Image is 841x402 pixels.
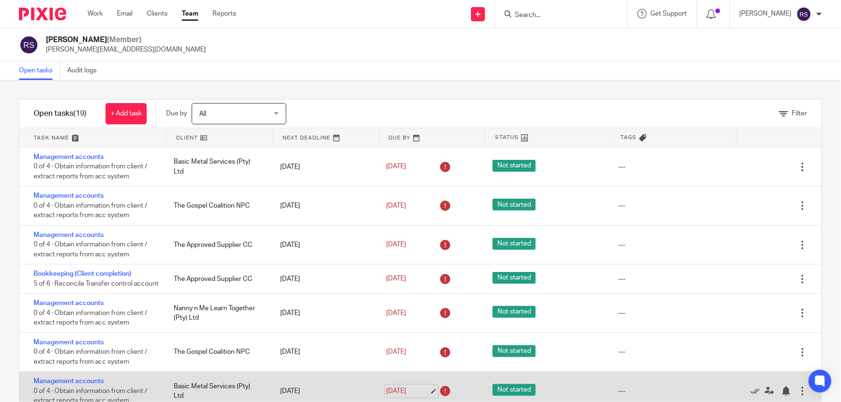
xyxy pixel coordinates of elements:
[619,162,626,172] div: ---
[387,349,407,355] span: [DATE]
[621,133,637,141] span: Tags
[493,199,536,210] span: Not started
[107,36,142,44] span: (Member)
[34,349,147,365] span: 0 of 4 · Obtain information from client / extract reports from acc system
[493,345,536,357] span: Not started
[619,201,626,210] div: ---
[271,236,377,254] div: [DATE]
[493,384,536,396] span: Not started
[34,202,147,219] span: 0 of 4 · Obtain information from client / extract reports from acc system
[164,270,271,288] div: The Approved Supplier CC
[164,196,271,215] div: The Gospel Coalition NPC
[34,310,147,326] span: 0 of 4 · Obtain information from client / extract reports from acc system
[34,154,104,160] a: Management accounts
[619,240,626,250] div: ---
[792,110,807,117] span: Filter
[34,300,104,306] a: Management accounts
[493,160,536,172] span: Not started
[117,9,133,18] a: Email
[651,10,687,17] span: Get Support
[271,342,377,361] div: [DATE]
[271,304,377,323] div: [DATE]
[34,164,147,180] span: 0 of 4 · Obtain information from client / extract reports from acc system
[73,110,87,117] span: (19)
[199,111,206,117] span: All
[19,35,39,55] img: svg%3E
[740,9,792,18] p: [PERSON_NAME]
[271,157,377,176] div: [DATE]
[34,378,104,385] a: Management accounts
[387,241,407,248] span: [DATE]
[619,308,626,318] div: ---
[34,242,147,258] span: 0 of 4 · Obtain information from client / extract reports from acc system
[164,342,271,361] div: The Gospel Coalition NPC
[46,35,206,45] h2: [PERSON_NAME]
[19,61,60,80] a: Open tasks
[797,7,812,22] img: svg%3E
[182,9,198,18] a: Team
[271,270,377,288] div: [DATE]
[164,152,271,181] div: Basic Metal Services (Pty) Ltd
[619,386,626,396] div: ---
[387,276,407,282] span: [DATE]
[19,8,66,20] img: Pixie
[212,9,236,18] a: Reports
[164,236,271,254] div: The Approved Supplier CC
[493,272,536,284] span: Not started
[164,299,271,328] div: Nanny n Me Learn Together (Pty) Ltd
[34,232,104,238] a: Management accounts
[34,192,104,199] a: Management accounts
[619,274,626,284] div: ---
[34,339,104,346] a: Management accounts
[166,109,187,118] p: Due by
[67,61,104,80] a: Audit logs
[387,164,407,170] span: [DATE]
[751,386,765,396] a: Mark as done
[493,306,536,318] span: Not started
[88,9,103,18] a: Work
[514,11,599,20] input: Search
[495,133,519,141] span: Status
[147,9,168,18] a: Clients
[34,280,159,287] span: 5 of 6 · Reconcile Transfer control account
[271,196,377,215] div: [DATE]
[387,202,407,209] span: [DATE]
[34,109,87,119] h1: Open tasks
[387,310,407,316] span: [DATE]
[34,271,131,277] a: Bookkeeping (Client completion)
[106,103,147,124] a: + Add task
[46,45,206,54] p: [PERSON_NAME][EMAIL_ADDRESS][DOMAIN_NAME]
[271,382,377,401] div: [DATE]
[619,347,626,357] div: ---
[493,238,536,250] span: Not started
